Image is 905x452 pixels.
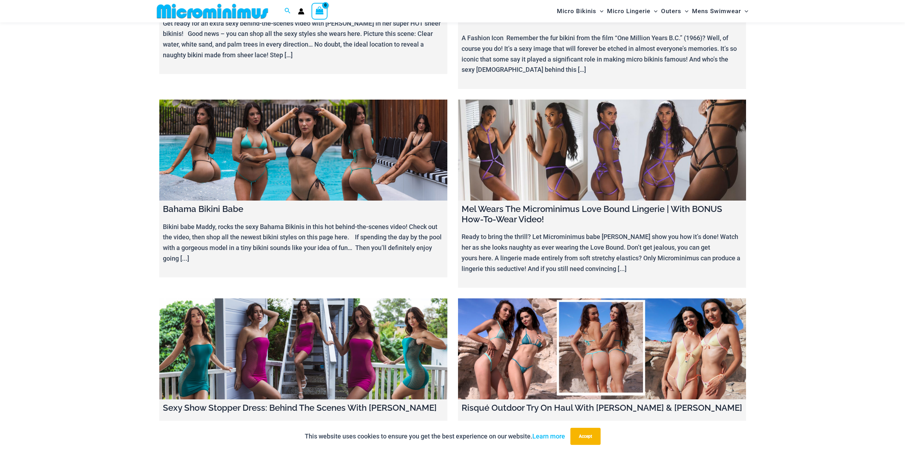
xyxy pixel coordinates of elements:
[159,298,447,399] a: Sexy Show Stopper Dress: Behind The Scenes With Skye
[154,3,271,19] img: MM SHOP LOGO FLAT
[163,403,444,413] h4: Sexy Show Stopper Dress: Behind The Scenes With [PERSON_NAME]
[741,2,748,20] span: Menu Toggle
[462,232,742,274] p: Ready to bring the thrill? Let Microminimus babe [PERSON_NAME] show you how it’s done! Watch her ...
[305,431,565,442] p: This website uses cookies to ensure you get the best experience on our website.
[458,298,746,399] a: Risqué Outdoor Try On Haul With Kristy & Zoe
[557,2,596,20] span: Micro Bikinis
[607,2,650,20] span: Micro Lingerie
[462,33,742,75] p: A Fashion Icon Remember the fur bikini from the film “One Million Years B.C.” (1966)? Well, of co...
[692,2,741,20] span: Mens Swimwear
[163,204,444,214] h4: Bahama Bikini Babe
[462,403,742,413] h4: Risqué Outdoor Try On Haul With [PERSON_NAME] & [PERSON_NAME]
[458,100,746,201] a: Mel Wears The Microminimus Love Bound Lingerie | With BONUS How-To-Wear Video!
[163,222,444,264] p: Bikini babe Maddy, rocks the sexy Bahama Bikinis in this hot behind-the-scenes video! Check out t...
[462,204,742,225] h4: Mel Wears The Microminimus Love Bound Lingerie | With BONUS How-To-Wear Video!
[570,428,601,445] button: Accept
[650,2,658,20] span: Menu Toggle
[532,432,565,440] a: Learn more
[554,1,751,21] nav: Site Navigation
[312,3,328,19] a: View Shopping Cart, empty
[661,2,681,20] span: Outers
[605,2,659,20] a: Micro LingerieMenu ToggleMenu Toggle
[659,2,690,20] a: OutersMenu ToggleMenu Toggle
[690,2,750,20] a: Mens SwimwearMenu ToggleMenu Toggle
[596,2,603,20] span: Menu Toggle
[163,18,444,60] p: Get ready for an extra sexy behind-the-scenes video with [PERSON_NAME] in her super HOT sheer bik...
[159,100,447,201] a: Bahama Bikini Babe
[298,8,304,15] a: Account icon link
[555,2,605,20] a: Micro BikinisMenu ToggleMenu Toggle
[681,2,688,20] span: Menu Toggle
[284,7,291,16] a: Search icon link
